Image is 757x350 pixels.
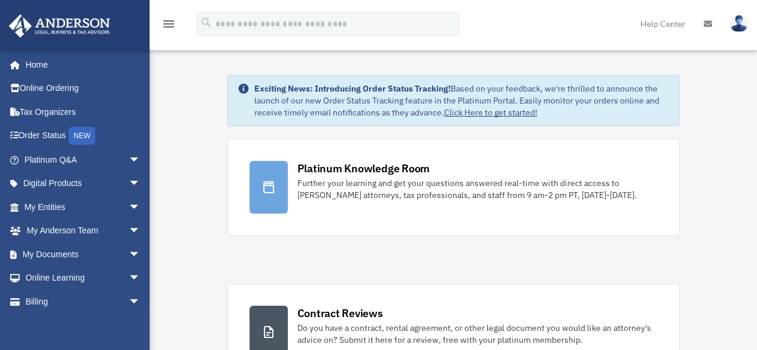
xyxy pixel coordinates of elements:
[8,77,159,101] a: Online Ordering
[8,290,159,314] a: Billingarrow_drop_down
[8,124,159,148] a: Order StatusNEW
[162,21,176,31] a: menu
[5,14,114,38] img: Anderson Advisors Platinum Portal
[297,322,658,346] div: Do you have a contract, rental agreement, or other legal document you would like an attorney's ad...
[8,242,159,266] a: My Documentsarrow_drop_down
[129,195,153,220] span: arrow_drop_down
[8,100,159,124] a: Tax Organizers
[227,139,680,236] a: Platinum Knowledge Room Further your learning and get your questions answered real-time with dire...
[129,266,153,291] span: arrow_drop_down
[297,161,430,176] div: Platinum Knowledge Room
[8,148,159,172] a: Platinum Q&Aarrow_drop_down
[254,83,451,94] strong: Exciting News: Introducing Order Status Tracking!
[8,172,159,196] a: Digital Productsarrow_drop_down
[200,16,213,29] i: search
[129,290,153,314] span: arrow_drop_down
[297,306,383,321] div: Contract Reviews
[730,15,748,32] img: User Pic
[8,266,159,290] a: Online Learningarrow_drop_down
[8,219,159,243] a: My Anderson Teamarrow_drop_down
[297,177,658,201] div: Further your learning and get your questions answered real-time with direct access to [PERSON_NAM...
[162,17,176,31] i: menu
[129,242,153,267] span: arrow_drop_down
[129,148,153,172] span: arrow_drop_down
[254,83,670,118] div: Based on your feedback, we're thrilled to announce the launch of our new Order Status Tracking fe...
[8,195,159,219] a: My Entitiesarrow_drop_down
[444,107,537,118] a: Click Here to get started!
[129,172,153,196] span: arrow_drop_down
[8,53,153,77] a: Home
[129,219,153,244] span: arrow_drop_down
[69,127,95,145] div: NEW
